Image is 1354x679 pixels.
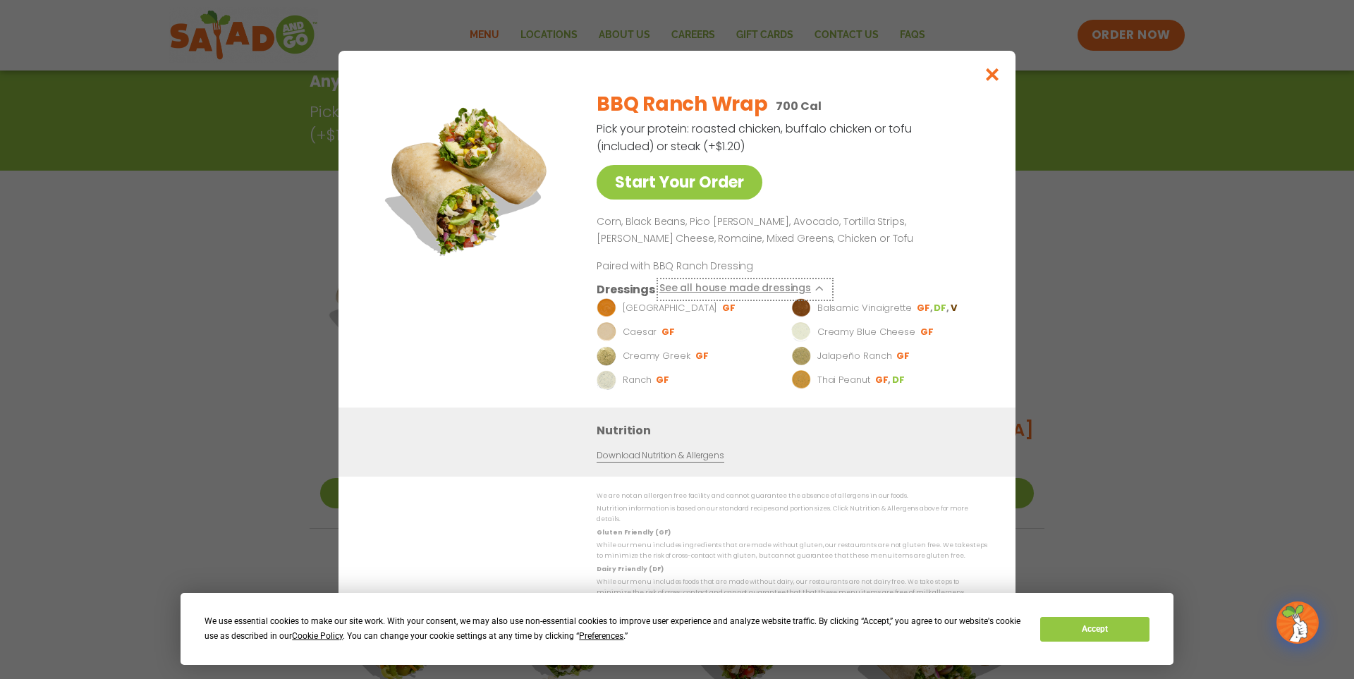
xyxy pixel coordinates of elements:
div: We use essential cookies to make our site work. With your consent, we may also use non-essential ... [205,614,1023,644]
p: While our menu includes foods that are made without dairy, our restaurants are not dairy free. We... [597,577,987,599]
img: Dressing preview image for Creamy Greek [597,345,616,365]
p: 700 Cal [776,97,821,115]
p: Balsamic Vinaigrette [817,300,912,314]
button: Close modal [970,51,1015,98]
h2: BBQ Ranch Wrap [597,90,767,119]
img: wpChatIcon [1278,603,1317,642]
li: GF [875,373,892,386]
li: GF [722,301,737,314]
strong: Dairy Friendly (DF) [597,564,663,573]
li: GF [896,349,911,362]
button: See all house made dressings [659,280,831,298]
p: [GEOGRAPHIC_DATA] [623,300,717,314]
img: Dressing preview image for Creamy Blue Cheese [791,322,811,341]
li: GF [656,373,671,386]
li: GF [917,301,934,314]
strong: Gluten Friendly (GF) [597,527,670,536]
li: GF [695,349,710,362]
p: Nutrition information is based on our standard recipes and portion sizes. Click Nutrition & Aller... [597,503,987,525]
p: Corn, Black Beans, Pico [PERSON_NAME], Avocado, Tortilla Strips, [PERSON_NAME] Cheese, Romaine, M... [597,214,982,247]
p: Pick your protein: roasted chicken, buffalo chicken or tofu (included) or steak (+$1.20) [597,120,914,155]
img: Dressing preview image for Balsamic Vinaigrette [791,298,811,317]
li: GF [661,325,676,338]
button: Accept [1040,617,1149,642]
p: We are not an allergen free facility and cannot guarantee the absence of allergens in our foods. [597,491,987,501]
li: V [951,301,958,314]
p: Thai Peanut [817,372,870,386]
a: Start Your Order [597,165,762,200]
h3: Nutrition [597,421,994,439]
p: While our menu includes ingredients that are made without gluten, our restaurants are not gluten ... [597,540,987,562]
img: Dressing preview image for Ranch [597,369,616,389]
li: DF [892,373,906,386]
p: Jalapeño Ranch [817,348,892,362]
p: Ranch [623,372,652,386]
img: Dressing preview image for Jalapeño Ranch [791,345,811,365]
span: Preferences [579,631,623,641]
a: Download Nutrition & Allergens [597,448,724,462]
img: Dressing preview image for Caesar [597,322,616,341]
h3: Dressings [597,280,655,298]
span: Cookie Policy [292,631,343,641]
li: GF [920,325,935,338]
p: Caesar [623,324,657,338]
img: Dressing preview image for Thai Peanut [791,369,811,389]
img: Featured product photo for BBQ Ranch Wrap [370,79,568,276]
img: Dressing preview image for BBQ Ranch [597,298,616,317]
p: Paired with BBQ Ranch Dressing [597,258,858,273]
div: Cookie Consent Prompt [181,593,1173,665]
p: Creamy Blue Cheese [817,324,915,338]
li: DF [934,301,950,314]
p: Creamy Greek [623,348,690,362]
